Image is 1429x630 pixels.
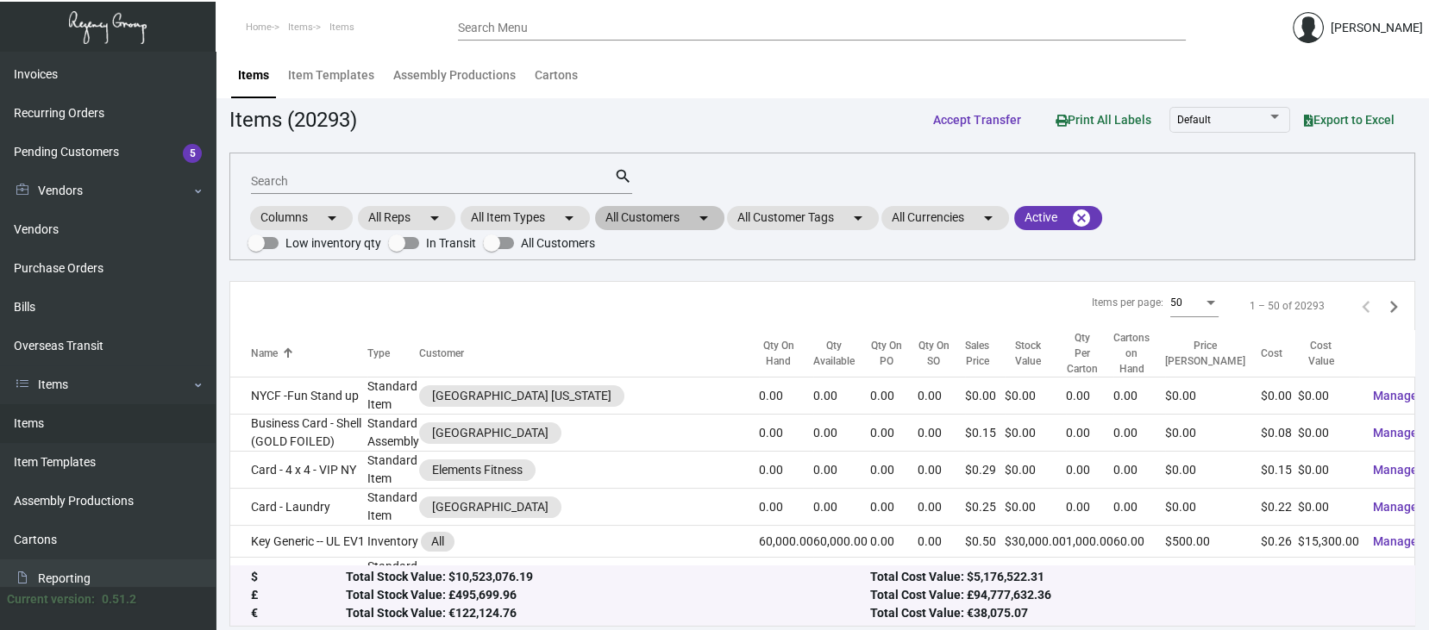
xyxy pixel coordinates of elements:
[1352,292,1380,320] button: Previous page
[813,452,870,489] td: 0.00
[432,424,548,442] div: [GEOGRAPHIC_DATA]
[870,605,1394,623] div: Total Cost Value: €38,075.07
[251,569,346,587] div: $
[322,208,342,228] mat-icon: arrow_drop_down
[1298,489,1359,526] td: $0.00
[918,526,965,558] td: 0.00
[1290,104,1408,135] button: Export to Excel
[288,22,313,33] span: Items
[251,346,367,361] div: Name
[813,489,870,526] td: 0.00
[965,452,1005,489] td: $0.29
[1066,377,1113,415] td: 0.00
[759,338,813,369] div: Qty On Hand
[419,330,759,377] th: Customer
[978,208,999,228] mat-icon: arrow_drop_down
[727,206,879,230] mat-chip: All Customer Tags
[918,452,965,489] td: 0.00
[7,590,95,608] div: Current version:
[288,66,374,84] div: Item Templates
[1165,558,1261,595] td: $0.00
[1304,113,1395,127] span: Export to Excel
[230,526,367,558] td: Key Generic -- UL EV1
[870,452,918,489] td: 0.00
[813,415,870,452] td: 0.00
[424,208,445,228] mat-icon: arrow_drop_down
[1066,330,1098,377] div: Qty Per Carton
[759,415,813,452] td: 0.00
[1261,489,1298,526] td: $0.22
[1165,338,1261,369] div: Price [PERSON_NAME]
[432,498,548,516] div: [GEOGRAPHIC_DATA]
[1066,526,1113,558] td: 1,000.00
[614,166,632,187] mat-icon: search
[367,526,419,558] td: Inventory
[535,66,578,84] div: Cartons
[1005,415,1066,452] td: $0.00
[813,526,870,558] td: 60,000.00
[1261,452,1298,489] td: $0.15
[1042,103,1165,135] button: Print All Labels
[1005,489,1066,526] td: $0.00
[1113,558,1165,595] td: 0.00
[367,489,419,526] td: Standard Item
[1293,12,1324,43] img: admin@bootstrapmaster.com
[346,569,869,587] div: Total Stock Value: $10,523,076.19
[1261,526,1298,558] td: $0.26
[1261,346,1298,361] div: Cost
[432,387,611,405] div: [GEOGRAPHIC_DATA] [US_STATE]
[393,66,516,84] div: Assembly Productions
[367,415,419,452] td: Standard Assembly
[759,489,813,526] td: 0.00
[870,526,918,558] td: 0.00
[918,338,950,369] div: Qty On SO
[238,66,269,84] div: Items
[813,338,855,369] div: Qty Available
[1170,297,1219,309] mat-select: Items per page:
[1165,377,1261,415] td: $0.00
[965,415,1005,452] td: $0.15
[1165,526,1261,558] td: $500.00
[1066,415,1113,452] td: 0.00
[870,338,918,369] div: Qty On PO
[367,346,390,361] div: Type
[1261,346,1282,361] div: Cost
[813,338,870,369] div: Qty Available
[965,338,989,369] div: Sales Price
[1056,113,1151,127] span: Print All Labels
[813,558,870,595] td: 0.00
[1113,415,1165,452] td: 0.00
[1331,19,1423,37] div: [PERSON_NAME]
[521,233,595,253] span: All Customers
[1261,377,1298,415] td: $0.00
[251,346,278,361] div: Name
[1298,377,1359,415] td: $0.00
[230,415,367,452] td: Business Card - Shell (GOLD FOILED)
[933,113,1021,127] span: Accept Transfer
[759,452,813,489] td: 0.00
[1066,489,1113,526] td: 0.00
[759,526,813,558] td: 60,000.00
[1250,298,1325,314] div: 1 – 50 of 20293
[1066,558,1113,595] td: 0.00
[1005,338,1050,369] div: Stock Value
[1298,338,1359,369] div: Cost Value
[918,415,965,452] td: 0.00
[1298,415,1359,452] td: $0.00
[251,587,346,605] div: £
[1113,489,1165,526] td: 0.00
[1165,415,1261,452] td: $0.00
[759,377,813,415] td: 0.00
[358,206,455,230] mat-chip: All Reps
[1005,452,1066,489] td: $0.00
[1177,114,1211,126] span: Default
[230,452,367,489] td: Card - 4 x 4 - VIP NY
[881,206,1009,230] mat-chip: All Currencies
[870,377,918,415] td: 0.00
[1005,377,1066,415] td: $0.00
[870,569,1394,587] div: Total Cost Value: $5,176,522.31
[965,558,1005,595] td: $0.00
[870,558,918,595] td: 0.00
[1005,338,1066,369] div: Stock Value
[230,377,367,415] td: NYCF -Fun Stand up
